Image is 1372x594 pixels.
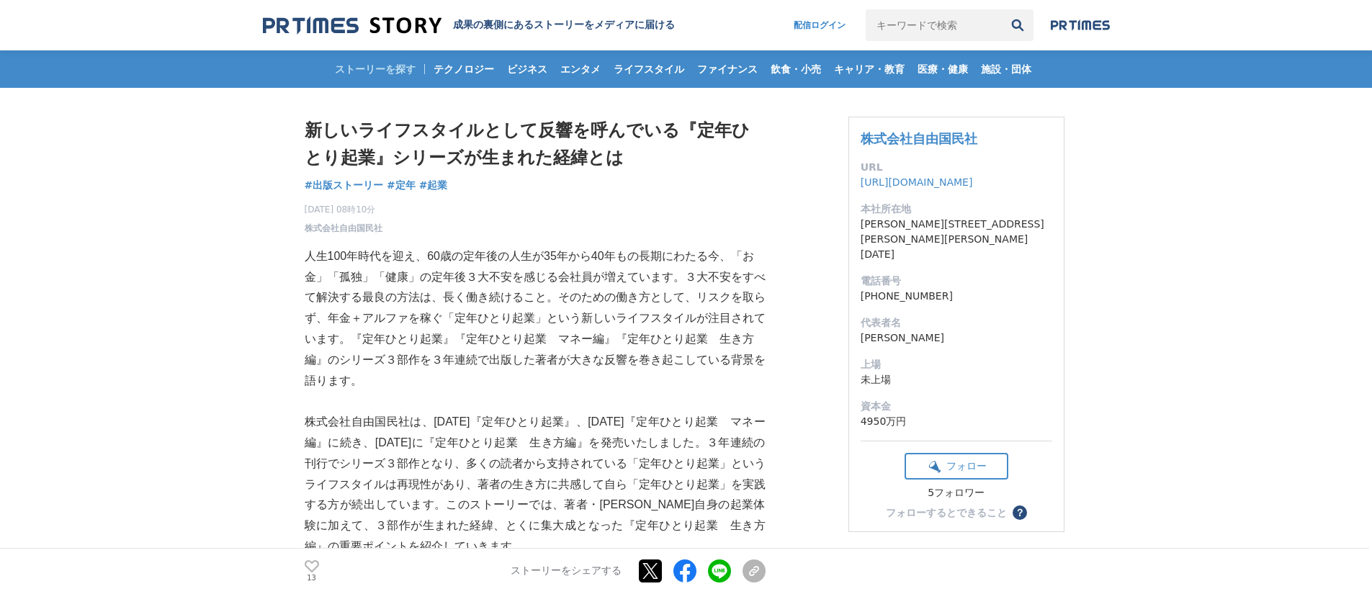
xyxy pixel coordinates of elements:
[861,217,1052,262] dd: [PERSON_NAME][STREET_ADDRESS][PERSON_NAME][PERSON_NAME][DATE]
[555,50,606,88] a: エンタメ
[861,160,1052,175] dt: URL
[1002,9,1034,41] button: 検索
[305,203,382,216] span: [DATE] 08時10分
[779,9,860,41] a: 配信ログイン
[861,414,1052,429] dd: 4950万円
[419,179,448,192] span: #起業
[305,117,766,172] h1: 新しいライフスタイルとして反響を呼んでいる『定年ひとり起業』シリーズが生まれた経緯とは
[428,50,500,88] a: テクノロジー
[1051,19,1110,31] img: prtimes
[501,63,553,76] span: ビジネス
[305,412,766,557] p: 株式会社自由国民社は、[DATE]『定年ひとり起業』、[DATE]『定年ひとり起業 マネー編』に続き、[DATE]に『定年ひとり起業 生き方編』を発売いたしました。３年連続の刊行でシリーズ３部作...
[905,487,1008,500] div: 5フォロワー
[387,179,416,192] span: #定年
[691,63,763,76] span: ファイナンス
[861,357,1052,372] dt: 上場
[861,202,1052,217] dt: 本社所在地
[305,178,384,193] a: #出版ストーリー
[765,50,827,88] a: 飲食・小売
[555,63,606,76] span: エンタメ
[263,16,441,35] img: 成果の裏側にあるストーリーをメディアに届ける
[861,176,973,188] a: [URL][DOMAIN_NAME]
[691,50,763,88] a: ファイナンス
[861,372,1052,387] dd: 未上場
[912,63,974,76] span: 医療・健康
[765,63,827,76] span: 飲食・小売
[828,50,910,88] a: キャリア・教育
[419,178,448,193] a: #起業
[387,178,416,193] a: #定年
[501,50,553,88] a: ビジネス
[305,222,382,235] a: 株式会社自由国民社
[866,9,1002,41] input: キーワードで検索
[511,565,622,578] p: ストーリーをシェアする
[263,16,675,35] a: 成果の裏側にあるストーリーをメディアに届ける 成果の裏側にあるストーリーをメディアに届ける
[1013,505,1027,520] button: ？
[861,274,1052,289] dt: 電話番号
[861,131,977,146] a: 株式会社自由国民社
[886,508,1007,518] div: フォローするとできること
[828,63,910,76] span: キャリア・教育
[608,50,690,88] a: ライフスタイル
[608,63,690,76] span: ライフスタイル
[861,399,1052,414] dt: 資本金
[861,330,1052,346] dd: [PERSON_NAME]
[305,575,319,582] p: 13
[861,315,1052,330] dt: 代表者名
[975,63,1037,76] span: 施設・団体
[975,50,1037,88] a: 施設・団体
[428,63,500,76] span: テクノロジー
[905,453,1008,480] button: フォロー
[861,289,1052,304] dd: [PHONE_NUMBER]
[453,19,675,32] h2: 成果の裏側にあるストーリーをメディアに届ける
[305,179,384,192] span: #出版ストーリー
[912,50,974,88] a: 医療・健康
[1015,508,1025,518] span: ？
[305,246,766,392] p: 人生100年時代を迎え、60歳の定年後の人生が35年から40年もの長期にわたる今、「お金」「孤独」「健康」の定年後３大不安を感じる会社員が増えています。３大不安をすべて解決する最良の方法は、長く...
